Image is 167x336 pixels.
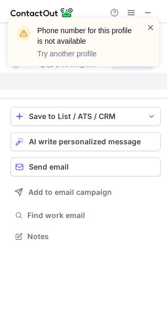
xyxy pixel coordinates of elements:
button: Add to email campaign [11,183,161,202]
button: Find work email [11,208,161,223]
span: Send email [29,163,69,171]
img: ContactOut v5.3.10 [11,6,74,19]
button: AI write personalized message [11,132,161,151]
span: Notes [27,232,156,241]
span: Find work email [27,211,156,220]
button: save-profile-one-click [11,107,161,126]
header: Phone number for this profile is not available [37,25,134,46]
p: Try another profile [37,48,134,59]
span: AI write personalized message [29,137,141,146]
button: Notes [11,229,161,244]
img: warning [15,25,32,42]
div: Save to List / ATS / CRM [29,112,142,121]
span: Add to email campaign [28,188,112,196]
button: Send email [11,157,161,176]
